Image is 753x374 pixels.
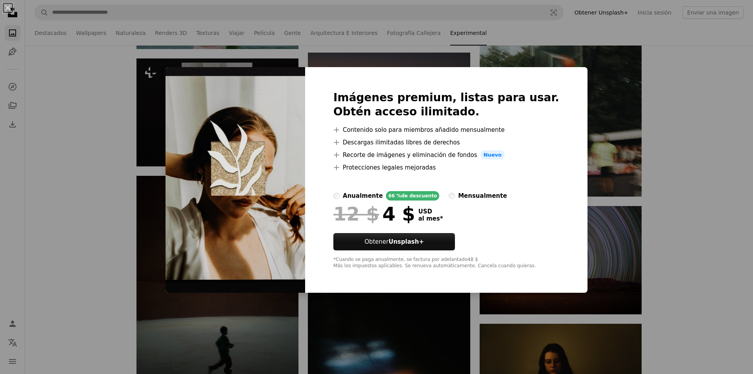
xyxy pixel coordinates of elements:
strong: Unsplash+ [389,238,424,245]
li: Contenido solo para miembros añadido mensualmente [333,125,559,135]
div: 66 % de descuento [386,191,439,201]
span: al mes * [418,215,443,222]
li: Protecciones legales mejoradas [333,163,559,172]
img: premium_photo-1756137116378-ac4e7baeabdf [166,67,305,293]
div: anualmente [343,191,383,201]
span: 12 $ [333,204,379,224]
h2: Imágenes premium, listas para usar. Obtén acceso ilimitado. [333,91,559,119]
div: 4 $ [333,204,415,224]
input: mensualmente [449,193,455,199]
div: mensualmente [458,191,507,201]
li: Recorte de imágenes y eliminación de fondos [333,150,559,160]
input: anualmente66 %de descuento [333,193,340,199]
div: *Cuando se paga anualmente, se factura por adelantado 48 $ Más los impuestos aplicables. Se renue... [333,257,559,269]
li: Descargas ilimitadas libres de derechos [333,138,559,147]
span: Nuevo [480,150,505,160]
button: ObtenerUnsplash+ [333,233,455,250]
span: USD [418,208,443,215]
